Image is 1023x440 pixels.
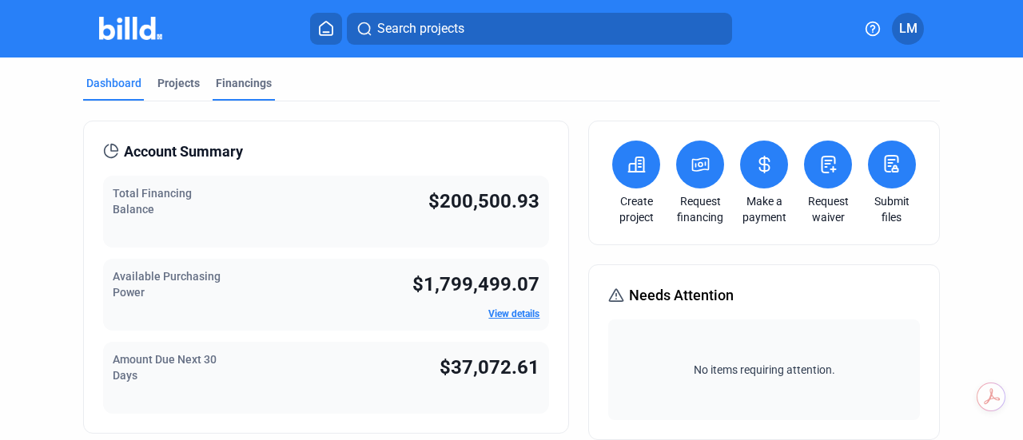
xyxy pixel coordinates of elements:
[113,353,217,382] span: Amount Due Next 30 Days
[736,193,792,225] a: Make a payment
[629,284,734,307] span: Needs Attention
[428,190,539,212] span: $200,500.93
[608,193,664,225] a: Create project
[99,17,162,40] img: Billd Company Logo
[488,308,539,319] a: View details
[347,13,732,45] button: Search projects
[86,75,141,91] div: Dashboard
[412,273,539,295] span: $1,799,499.07
[615,362,914,378] span: No items requiring attention.
[377,19,464,38] span: Search projects
[124,141,243,163] span: Account Summary
[864,193,920,225] a: Submit files
[216,75,272,91] div: Financings
[440,356,539,379] span: $37,072.61
[899,19,918,38] span: LM
[157,75,200,91] div: Projects
[113,187,192,216] span: Total Financing Balance
[113,270,221,299] span: Available Purchasing Power
[672,193,728,225] a: Request financing
[800,193,856,225] a: Request waiver
[892,13,924,45] button: LM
